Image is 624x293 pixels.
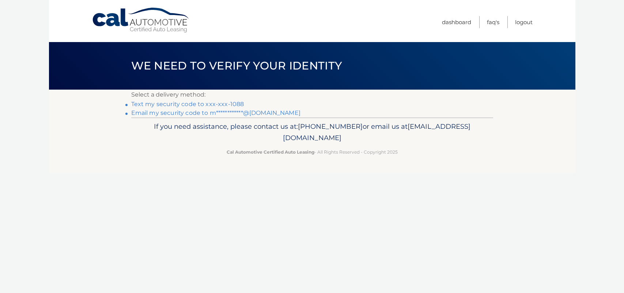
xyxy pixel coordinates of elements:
a: Cal Automotive [92,7,190,33]
p: Select a delivery method: [131,90,493,100]
p: - All Rights Reserved - Copyright 2025 [136,148,488,156]
span: [PHONE_NUMBER] [298,122,363,131]
p: If you need assistance, please contact us at: or email us at [136,121,488,144]
span: We need to verify your identity [131,59,342,72]
a: Logout [515,16,533,28]
strong: Cal Automotive Certified Auto Leasing [227,149,314,155]
a: FAQ's [487,16,499,28]
a: Text my security code to xxx-xxx-1088 [131,101,244,108]
a: Dashboard [442,16,471,28]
